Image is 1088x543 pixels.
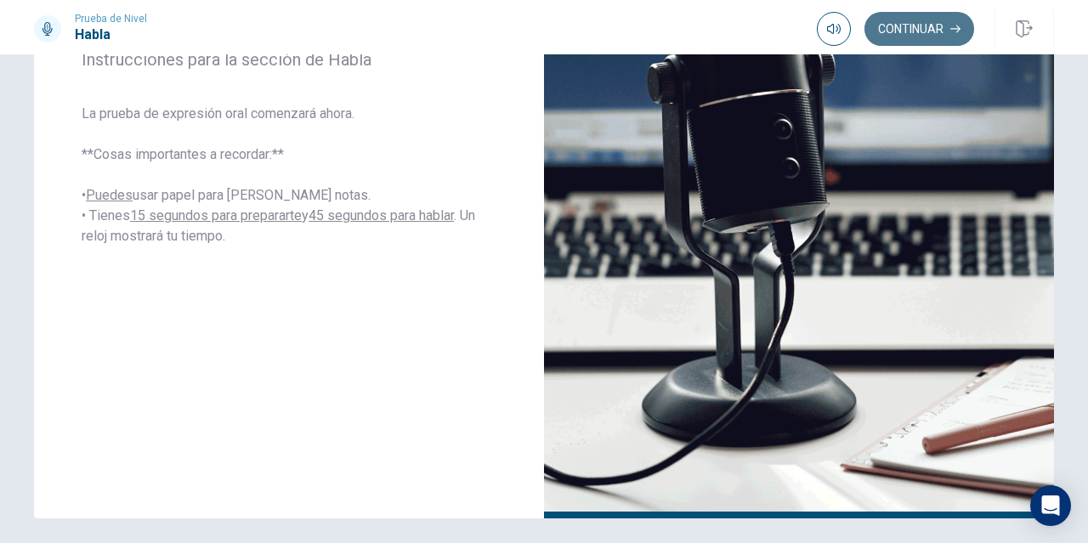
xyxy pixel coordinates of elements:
[130,207,302,223] u: 15 segundos para prepararte
[82,104,496,246] span: La prueba de expresión oral comenzará ahora. **Cosas importantes a recordar:** • usar papel para ...
[75,25,147,45] h1: Habla
[86,187,133,203] u: Puedes
[82,49,496,70] span: Instrucciones para la sección de Habla
[75,13,147,25] span: Prueba de Nivel
[864,12,974,46] button: Continuar
[1030,485,1071,526] div: Open Intercom Messenger
[309,207,454,223] u: 45 segundos para hablar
